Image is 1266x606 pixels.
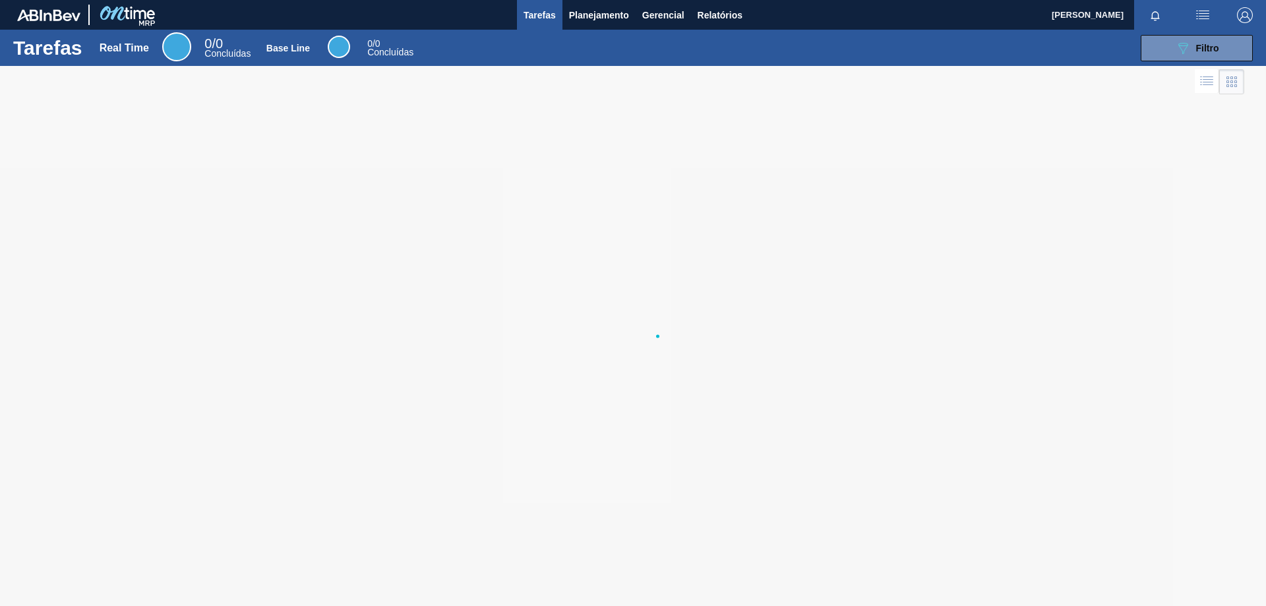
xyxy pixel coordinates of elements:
span: Concluídas [204,48,251,59]
div: Base Line [266,43,310,53]
span: Planejamento [569,7,629,23]
div: Real Time [162,32,191,61]
div: Base Line [328,36,350,58]
span: 0 [367,38,373,49]
span: Tarefas [524,7,556,23]
button: Notificações [1134,6,1176,24]
span: Filtro [1196,43,1219,53]
span: Relatórios [698,7,742,23]
span: Gerencial [642,7,684,23]
div: Base Line [367,40,413,57]
img: userActions [1195,7,1211,23]
div: Real Time [204,38,251,58]
h1: Tarefas [13,40,82,55]
span: / 0 [367,38,380,49]
button: Filtro [1141,35,1253,61]
span: / 0 [204,36,223,51]
div: Real Time [100,42,149,54]
span: Concluídas [367,47,413,57]
img: Logout [1237,7,1253,23]
span: 0 [204,36,212,51]
img: TNhmsLtSVTkK8tSr43FrP2fwEKptu5GPRR3wAAAABJRU5ErkJggg== [17,9,80,21]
